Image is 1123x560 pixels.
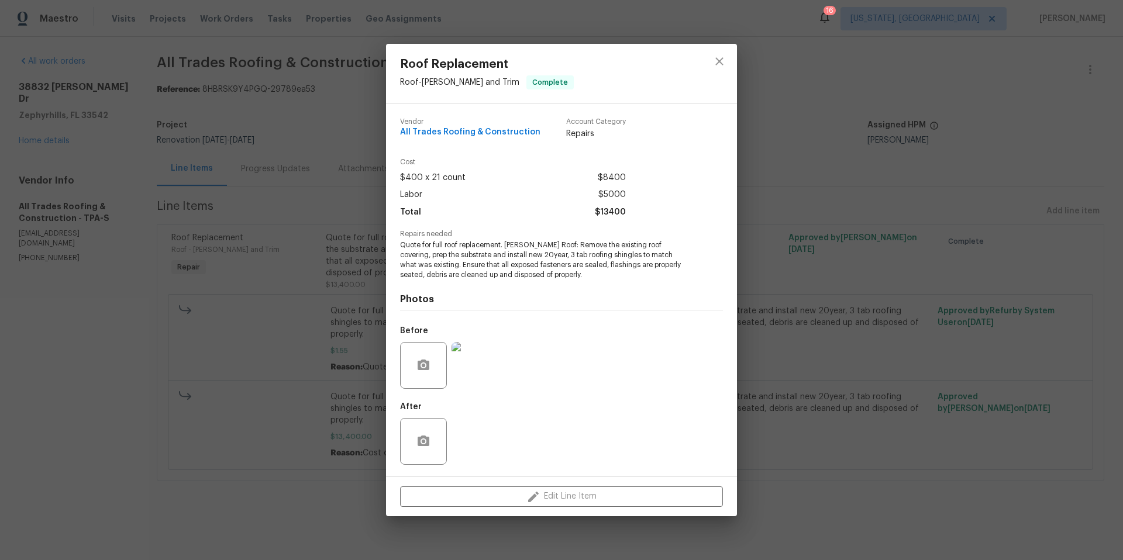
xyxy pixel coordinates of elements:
h4: Photos [400,293,723,305]
span: Roof Replacement [400,58,574,71]
h5: Before [400,327,428,335]
span: Labor [400,186,422,203]
div: 16 [826,5,833,16]
span: Account Category [566,118,626,126]
span: $400 x 21 count [400,170,466,186]
span: Cost [400,158,626,166]
h5: After [400,403,422,411]
span: $5000 [598,186,626,203]
span: $13400 [595,204,626,221]
span: Total [400,204,421,221]
span: $8400 [598,170,626,186]
span: Quote for full roof replacement. [PERSON_NAME] Roof: Remove the existing roof covering, prep the ... [400,240,691,279]
span: Repairs needed [400,230,723,238]
span: All Trades Roofing & Construction [400,128,540,137]
span: Roof - [PERSON_NAME] and Trim [400,78,519,87]
button: close [705,47,733,75]
span: Vendor [400,118,540,126]
span: Complete [528,77,573,88]
span: Repairs [566,128,626,140]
